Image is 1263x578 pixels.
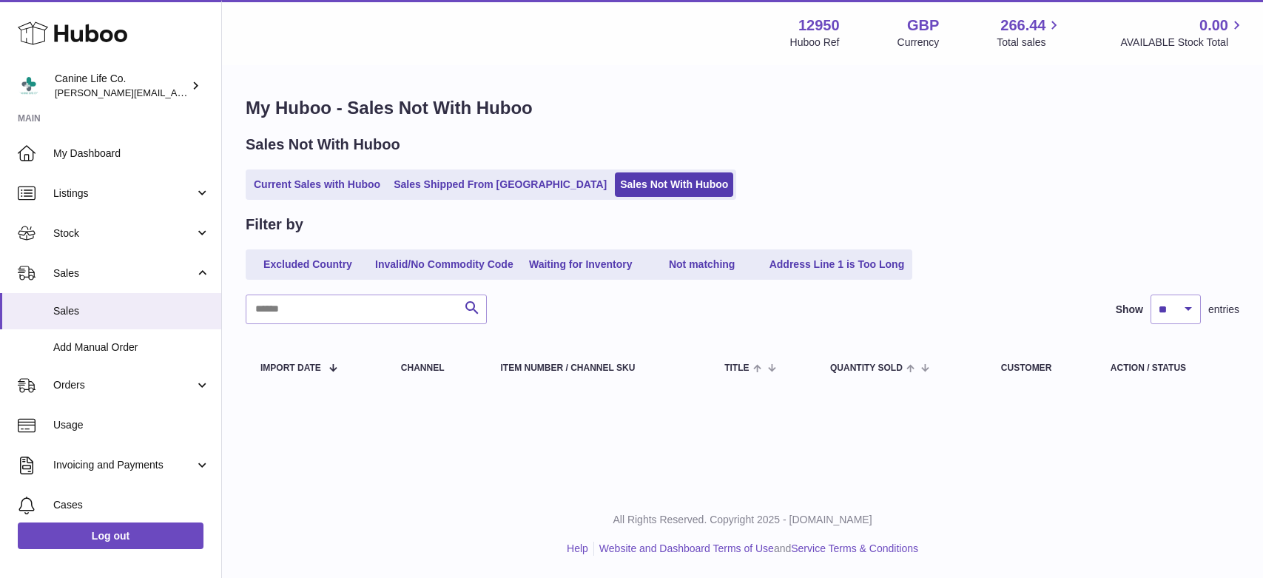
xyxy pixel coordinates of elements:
span: Sales [53,304,210,318]
span: entries [1208,303,1239,317]
a: 0.00 AVAILABLE Stock Total [1120,16,1245,50]
a: Not matching [643,252,761,277]
a: Address Line 1 is Too Long [764,252,910,277]
span: Listings [53,186,195,201]
span: Import date [260,363,321,373]
div: Customer [1001,363,1081,373]
span: Orders [53,378,195,392]
a: Help [567,542,588,554]
a: Website and Dashboard Terms of Use [599,542,774,554]
span: 266.44 [1000,16,1045,36]
span: My Dashboard [53,147,210,161]
a: Excluded Country [249,252,367,277]
div: Channel [401,363,471,373]
a: Current Sales with Huboo [249,172,385,197]
li: and [594,542,918,556]
div: Currency [897,36,940,50]
h1: My Huboo - Sales Not With Huboo [246,96,1239,120]
a: Sales Shipped From [GEOGRAPHIC_DATA] [388,172,612,197]
a: Log out [18,522,203,549]
span: Total sales [997,36,1062,50]
span: Title [724,363,749,373]
strong: GBP [907,16,939,36]
h2: Filter by [246,215,303,235]
img: kevin@clsgltd.co.uk [18,75,40,97]
a: Sales Not With Huboo [615,172,733,197]
span: Cases [53,498,210,512]
div: Canine Life Co. [55,72,188,100]
span: Quantity Sold [830,363,903,373]
h2: Sales Not With Huboo [246,135,400,155]
span: Usage [53,418,210,432]
span: Sales [53,266,195,280]
div: Huboo Ref [790,36,840,50]
span: AVAILABLE Stock Total [1120,36,1245,50]
strong: 12950 [798,16,840,36]
p: All Rights Reserved. Copyright 2025 - [DOMAIN_NAME] [234,513,1251,527]
span: Stock [53,226,195,241]
div: Item Number / Channel SKU [501,363,696,373]
span: [PERSON_NAME][EMAIL_ADDRESS][DOMAIN_NAME] [55,87,297,98]
span: 0.00 [1199,16,1228,36]
a: Invalid/No Commodity Code [370,252,519,277]
a: Waiting for Inventory [522,252,640,277]
a: Service Terms & Conditions [791,542,918,554]
label: Show [1116,303,1143,317]
span: Invoicing and Payments [53,458,195,472]
a: 266.44 Total sales [997,16,1062,50]
span: Add Manual Order [53,340,210,354]
div: Action / Status [1111,363,1225,373]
